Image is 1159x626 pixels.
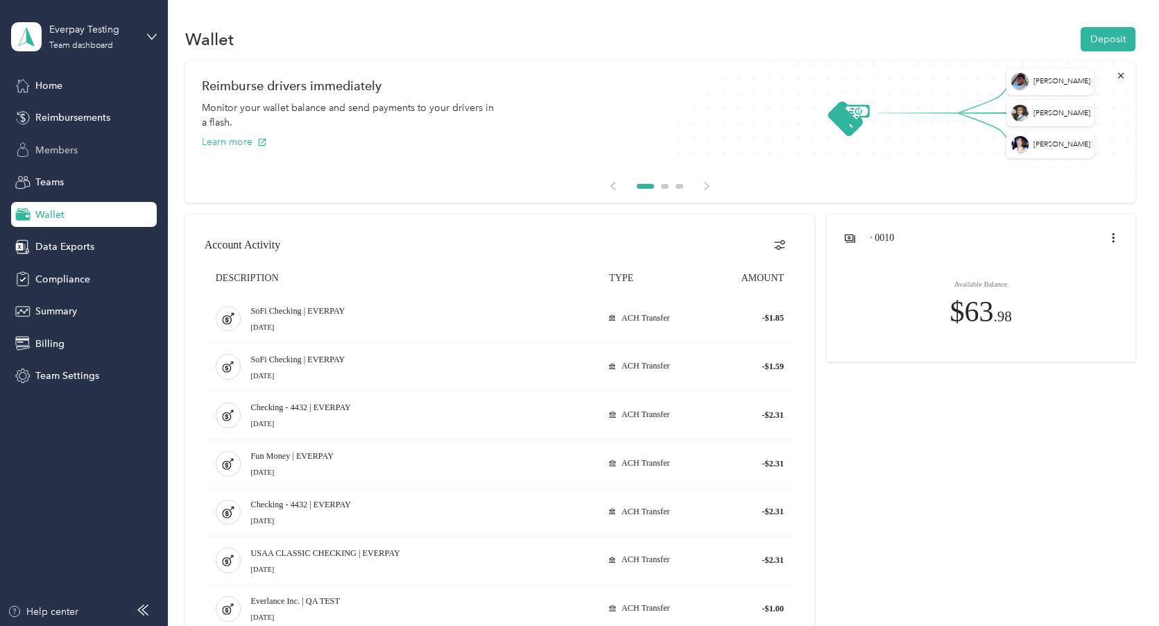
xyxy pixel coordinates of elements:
[35,175,64,189] span: Teams
[8,604,78,619] button: Help center
[35,337,65,351] span: Billing
[35,110,110,125] span: Reimbursements
[1081,27,1135,51] button: Deposit
[35,369,99,383] span: Team Settings
[49,42,113,50] div: Team dashboard
[35,208,65,222] span: Wallet
[1081,548,1159,626] iframe: Everlance-gr Chat Button Frame
[202,101,500,130] div: Monitor your wallet balance and send payments to your drivers in a flash.
[202,135,267,149] button: Learn more
[35,143,78,158] span: Members
[202,78,1118,93] h1: Reimburse drivers immediately
[35,272,90,287] span: Compliance
[49,22,136,37] div: Everpay Testing
[185,32,234,46] h1: Wallet
[35,78,62,93] span: Home
[35,239,94,254] span: Data Exports
[35,304,77,319] span: Summary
